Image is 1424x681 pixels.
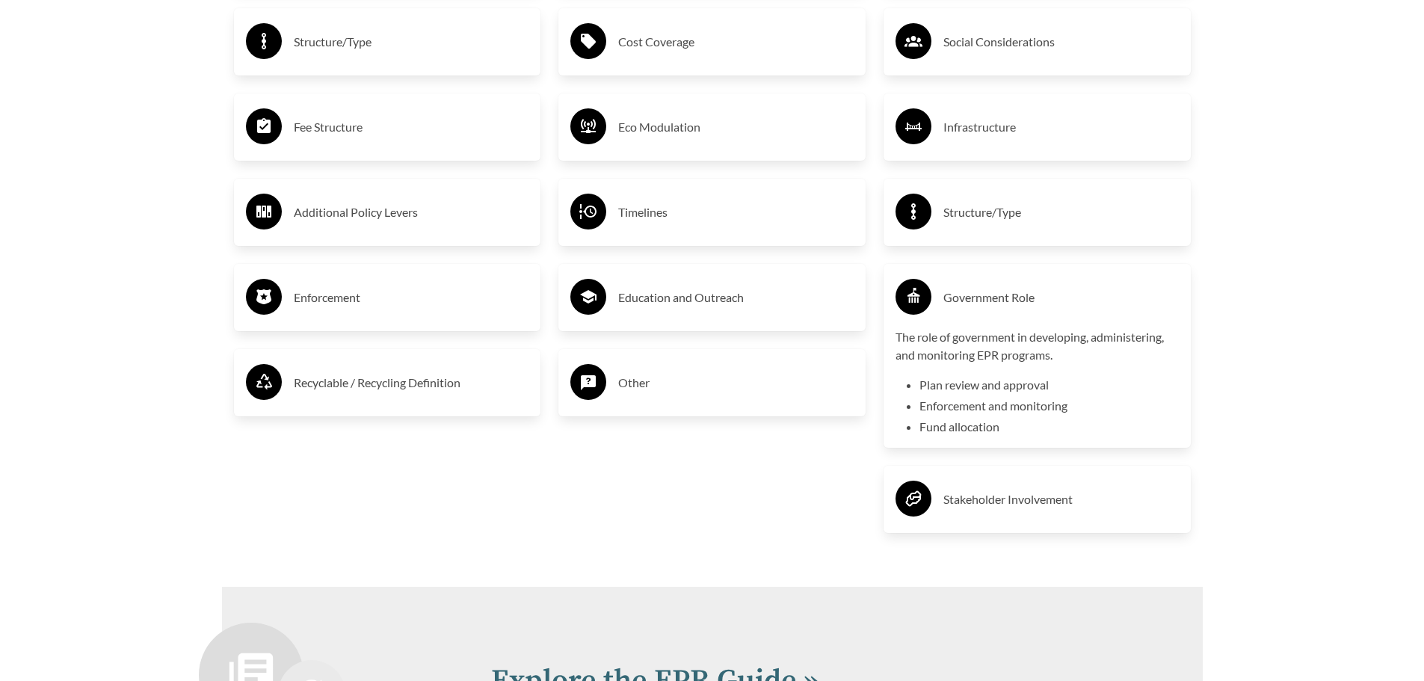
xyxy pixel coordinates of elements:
h3: Structure/Type [294,30,529,54]
li: Enforcement and monitoring [919,397,1179,415]
h3: Fee Structure [294,115,529,139]
h3: Cost Coverage [618,30,854,54]
h3: Enforcement [294,286,529,309]
h3: Additional Policy Levers [294,200,529,224]
h3: Timelines [618,200,854,224]
p: The role of government in developing, administering, and monitoring EPR programs. [896,328,1179,364]
h3: Social Considerations [943,30,1179,54]
h3: Recyclable / Recycling Definition [294,371,529,395]
h3: Education and Outreach [618,286,854,309]
h3: Eco Modulation [618,115,854,139]
h3: Other [618,371,854,395]
li: Fund allocation [919,418,1179,436]
h3: Stakeholder Involvement [943,487,1179,511]
h3: Infrastructure [943,115,1179,139]
li: Plan review and approval [919,376,1179,394]
h3: Government Role [943,286,1179,309]
h3: Structure/Type [943,200,1179,224]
